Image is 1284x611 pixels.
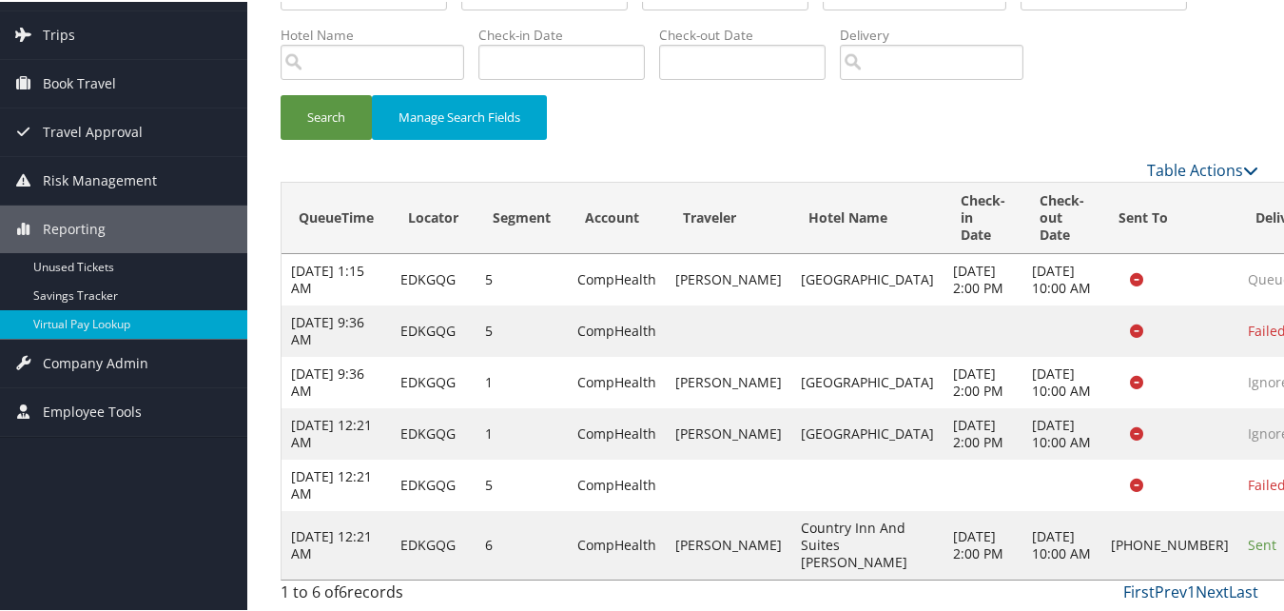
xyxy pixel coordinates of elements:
td: [GEOGRAPHIC_DATA] [791,355,944,406]
th: Check-in Date: activate to sort column ascending [944,181,1022,252]
td: 1 [476,406,568,458]
td: [DATE] 2:00 PM [944,355,1022,406]
td: CompHealth [568,304,666,355]
td: [DATE] 12:21 AM [282,458,391,509]
button: Search [281,93,372,138]
td: EDKGQG [391,406,476,458]
th: Traveler: activate to sort column ascending [666,181,791,252]
td: EDKGQG [391,252,476,304]
a: First [1123,580,1155,601]
span: Sent [1248,534,1276,552]
td: [DATE] 9:36 AM [282,355,391,406]
th: Segment: activate to sort column ascending [476,181,568,252]
td: [DATE] 2:00 PM [944,406,1022,458]
td: EDKGQG [391,509,476,578]
label: Delivery [840,24,1038,43]
label: Check-out Date [659,24,840,43]
th: QueueTime: activate to sort column descending [282,181,391,252]
td: CompHealth [568,355,666,406]
button: Manage Search Fields [372,93,547,138]
td: EDKGQG [391,304,476,355]
td: [PERSON_NAME] [666,509,791,578]
td: [GEOGRAPHIC_DATA] [791,406,944,458]
td: EDKGQG [391,458,476,509]
td: [PERSON_NAME] [666,355,791,406]
td: [PERSON_NAME] [666,252,791,304]
td: 1 [476,355,568,406]
th: Hotel Name: activate to sort column ascending [791,181,944,252]
span: Company Admin [43,338,148,385]
span: Reporting [43,204,106,251]
td: [DATE] 1:15 AM [282,252,391,304]
td: [DATE] 12:21 AM [282,406,391,458]
td: [DATE] 2:00 PM [944,252,1022,304]
td: 5 [476,252,568,304]
label: Check-in Date [478,24,659,43]
td: [PHONE_NUMBER] [1101,509,1238,578]
td: 5 [476,304,568,355]
th: Account: activate to sort column ascending [568,181,666,252]
th: Check-out Date: activate to sort column ascending [1022,181,1101,252]
a: Table Actions [1147,158,1258,179]
td: 5 [476,458,568,509]
td: [PERSON_NAME] [666,406,791,458]
span: 6 [339,580,347,601]
td: CompHealth [568,458,666,509]
a: Prev [1155,580,1187,601]
th: Sent To: activate to sort column ascending [1101,181,1238,252]
a: Last [1229,580,1258,601]
a: Next [1196,580,1229,601]
td: EDKGQG [391,355,476,406]
th: Locator: activate to sort column ascending [391,181,476,252]
div: 1 to 6 of records [281,579,504,611]
td: [DATE] 10:00 AM [1022,355,1101,406]
a: 1 [1187,580,1196,601]
label: Hotel Name [281,24,478,43]
td: [DATE] 9:36 AM [282,304,391,355]
td: CompHealth [568,509,666,578]
td: [GEOGRAPHIC_DATA] [791,252,944,304]
td: [DATE] 10:00 AM [1022,406,1101,458]
span: Book Travel [43,58,116,106]
span: Travel Approval [43,107,143,154]
td: 6 [476,509,568,578]
td: CompHealth [568,252,666,304]
td: [DATE] 12:21 AM [282,509,391,578]
td: Country Inn And Suites [PERSON_NAME] [791,509,944,578]
span: Risk Management [43,155,157,203]
td: [DATE] 2:00 PM [944,509,1022,578]
td: [DATE] 10:00 AM [1022,252,1101,304]
td: CompHealth [568,406,666,458]
span: Trips [43,10,75,57]
td: [DATE] 10:00 AM [1022,509,1101,578]
span: Employee Tools [43,386,142,434]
